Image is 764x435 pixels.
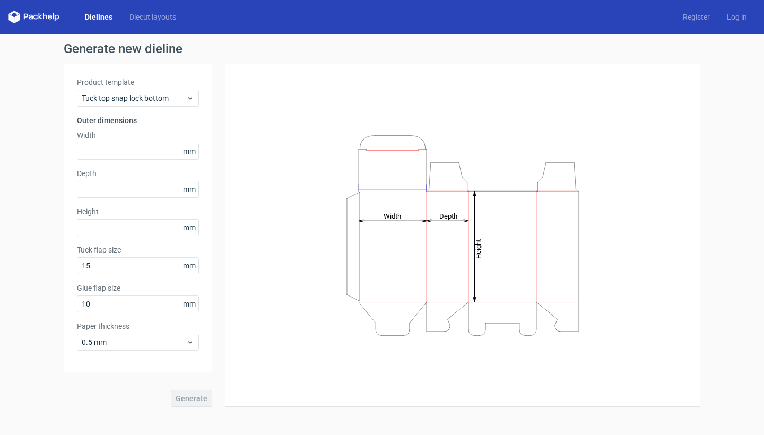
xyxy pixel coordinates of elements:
[82,337,186,347] span: 0.5 mm
[180,220,198,236] span: mm
[77,130,199,141] label: Width
[180,143,198,159] span: mm
[180,258,198,274] span: mm
[77,283,199,293] label: Glue flap size
[77,206,199,217] label: Height
[76,12,121,22] a: Dielines
[718,12,756,22] a: Log in
[180,296,198,312] span: mm
[64,42,700,55] h1: Generate new dieline
[674,12,718,22] a: Register
[77,168,199,179] label: Depth
[77,245,199,255] label: Tuck flap size
[77,115,199,126] h3: Outer dimensions
[439,212,457,220] tspan: Depth
[121,12,185,22] a: Diecut layouts
[180,181,198,197] span: mm
[77,321,199,332] label: Paper thickness
[474,239,482,258] tspan: Height
[77,77,199,88] label: Product template
[384,212,401,220] tspan: Width
[82,93,186,103] span: Tuck top snap lock bottom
